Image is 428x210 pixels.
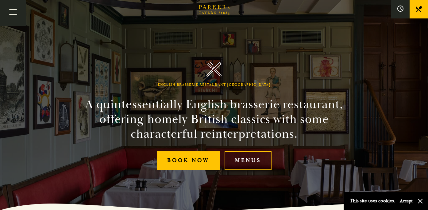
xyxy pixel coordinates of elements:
button: Close and accept [417,198,423,204]
h2: A quintessentially English brasserie restaurant, offering homely British classics with some chara... [74,97,354,141]
button: Accept [400,198,413,204]
p: This site uses cookies. [350,196,395,205]
a: Menus [225,151,272,170]
img: Parker's Tavern Brasserie Cambridge [206,61,222,77]
a: Book Now [157,151,220,170]
h1: English Brasserie Restaurant [GEOGRAPHIC_DATA] [158,83,271,87]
